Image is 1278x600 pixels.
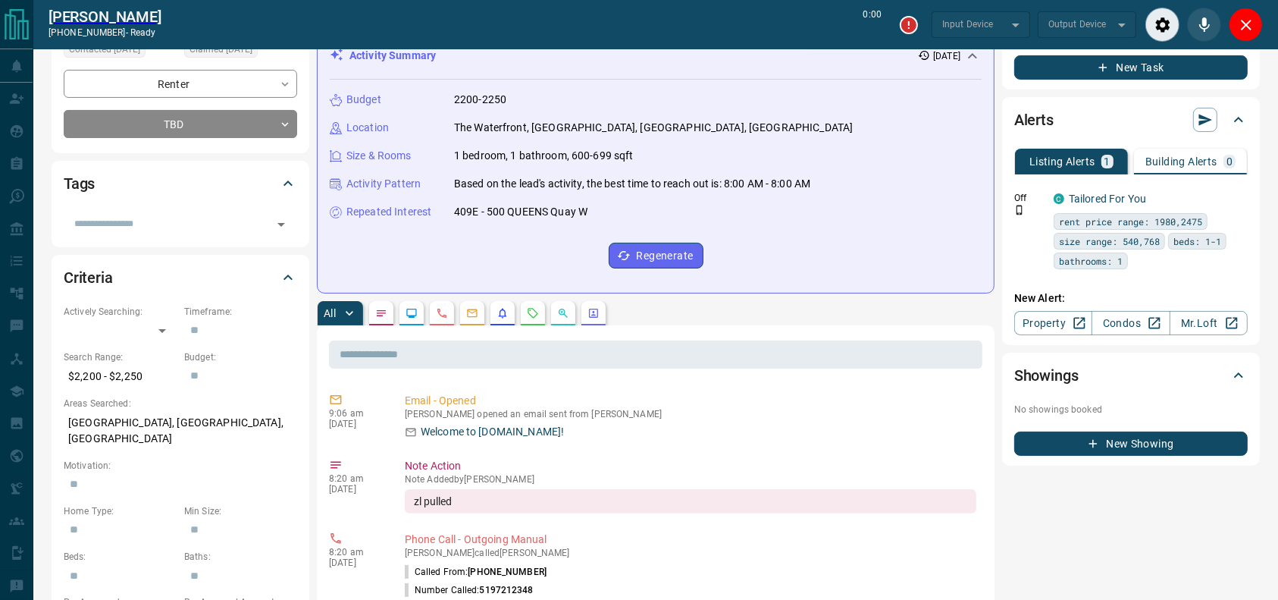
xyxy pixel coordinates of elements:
p: Motivation: [64,459,297,473]
svg: Lead Browsing Activity [406,307,418,319]
p: Budget [346,92,381,108]
p: 409E - 500 QUEENS Quay W [454,204,587,220]
a: Property [1014,311,1092,335]
div: Audio Settings [1145,8,1179,42]
div: Tags [64,165,297,202]
span: bathrooms: 1 [1059,253,1123,269]
span: size range: 540,768 [1059,234,1160,249]
p: 2200-2250 [454,92,506,108]
svg: Opportunities [557,307,569,319]
button: Regenerate [609,243,703,269]
p: The Waterfront, [GEOGRAPHIC_DATA], [GEOGRAPHIC_DATA], [GEOGRAPHIC_DATA] [454,120,853,136]
p: Email - Opened [405,393,976,409]
p: 8:20 am [329,547,382,558]
p: Baths: [184,550,297,564]
p: 1 [1104,156,1110,167]
p: Budget: [184,350,297,364]
div: condos.ca [1054,193,1064,204]
p: Home Type: [64,504,177,518]
div: Sat Aug 16 2025 [184,41,297,62]
svg: Agent Actions [587,307,600,319]
p: 1 bedroom, 1 bathroom, 600-699 sqft [454,148,634,164]
p: Off [1014,191,1045,205]
h2: Alerts [1014,108,1054,132]
a: [PERSON_NAME] [49,8,161,26]
p: [PERSON_NAME] opened an email sent from [PERSON_NAME] [405,409,976,419]
svg: Notes [375,307,387,319]
a: Condos [1092,311,1170,335]
h2: Tags [64,171,95,196]
p: No showings booked [1014,403,1248,416]
p: All [324,308,336,319]
p: 9:06 am [329,408,382,419]
p: Areas Searched: [64,397,297,410]
p: Note Added by [PERSON_NAME] [405,474,976,485]
svg: Emails [466,307,478,319]
p: Number Called: [405,583,534,597]
p: 8:20 am [329,473,382,484]
svg: Requests [527,307,539,319]
p: Actively Searching: [64,305,177,319]
span: 5197212348 [480,585,534,595]
p: [DATE] [329,419,382,429]
span: Claimed [DATE] [190,42,252,57]
div: Close [1229,8,1263,42]
p: Timeframe: [184,305,297,319]
p: 0:00 [863,8,882,42]
div: Activity Summary[DATE] [330,42,982,70]
p: 0 [1226,156,1233,167]
h2: Showings [1014,363,1079,388]
p: Min Size: [184,504,297,518]
div: Criteria [64,259,297,296]
svg: Calls [436,307,448,319]
p: [DATE] [933,49,960,63]
p: [PHONE_NUMBER] - [49,26,161,39]
p: [DATE] [329,558,382,568]
div: TBD [64,110,297,138]
div: Mute [1187,8,1221,42]
span: beds: 1-1 [1173,234,1221,249]
p: New Alert: [1014,291,1248,306]
p: Welcome to [DOMAIN_NAME]! [421,424,564,440]
p: [DATE] [329,484,382,495]
button: New Showing [1014,432,1248,456]
a: Tailored For You [1069,193,1146,205]
span: ready [130,27,156,38]
span: [PHONE_NUMBER] [468,567,547,577]
svg: Push Notification Only [1014,205,1025,215]
p: Note Action [405,458,976,474]
p: Search Range: [64,350,177,364]
button: New Task [1014,55,1248,80]
button: Open [271,214,292,235]
p: Activity Summary [349,48,436,64]
p: Activity Pattern [346,176,421,192]
p: Phone Call - Outgoing Manual [405,532,976,548]
p: [GEOGRAPHIC_DATA], [GEOGRAPHIC_DATA], [GEOGRAPHIC_DATA] [64,410,297,451]
div: Alerts [1014,102,1248,138]
p: [PERSON_NAME] called [PERSON_NAME] [405,548,976,558]
h2: Criteria [64,265,113,290]
a: Mr.Loft [1170,311,1248,335]
svg: Listing Alerts [496,307,509,319]
div: Showings [1014,357,1248,394]
p: Building Alerts [1145,156,1217,167]
p: Based on the lead's activity, the best time to reach out is: 8:00 AM - 8:00 AM [454,176,810,192]
span: rent price range: 1980,2475 [1059,214,1202,229]
p: Repeated Interest [346,204,431,220]
p: Listing Alerts [1029,156,1095,167]
p: Location [346,120,389,136]
p: Size & Rooms [346,148,412,164]
div: Sat Aug 16 2025 [64,41,177,62]
p: $2,200 - $2,250 [64,364,177,389]
span: Contacted [DATE] [69,42,140,57]
div: Renter [64,70,297,98]
p: Called From: [405,565,547,579]
p: Beds: [64,550,177,564]
div: zl pulled [405,489,976,514]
